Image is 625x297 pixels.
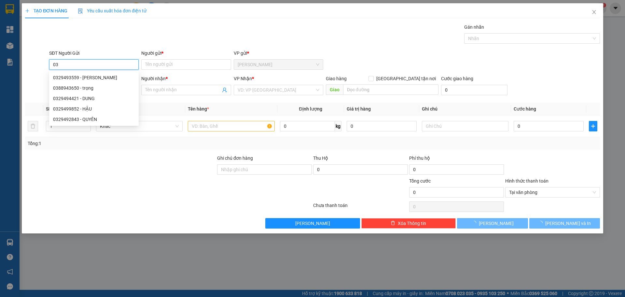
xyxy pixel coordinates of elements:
[343,84,438,95] input: Dọc đường
[505,178,549,184] label: Hình thức thanh toán
[545,220,591,227] span: [PERSON_NAME] và In
[141,50,231,57] div: Người gửi
[141,75,231,82] div: Người nhận
[78,8,83,14] img: icon
[312,202,409,213] div: Chưa thanh toán
[538,221,545,225] span: loading
[222,87,227,93] span: user-add
[188,106,209,111] span: Tên hàng
[53,84,135,92] div: 0388943650 - trọng
[326,76,347,81] span: Giao hàng
[441,85,507,95] input: Cước giao hàng
[529,218,600,229] button: [PERSON_NAME] và In
[53,95,135,102] div: 0329494421 - DUNG
[188,121,274,131] input: VD: Bàn, Ghế
[265,218,360,229] button: [PERSON_NAME]
[49,104,139,114] div: 0329499852 - HẬU
[347,106,371,111] span: Giá trị hàng
[46,106,51,111] span: SL
[100,121,179,131] span: Khác
[391,221,395,226] span: delete
[25,8,67,13] span: TẠO ĐƠN HÀNG
[238,60,319,69] span: Cao Tốc
[585,3,603,22] button: Close
[4,47,145,64] div: [PERSON_NAME]
[25,8,30,13] span: plus
[409,178,431,184] span: Tổng cước
[78,8,146,13] span: Yêu cầu xuất hóa đơn điện tử
[313,156,328,161] span: Thu Hộ
[589,121,597,131] button: plus
[335,121,341,131] span: kg
[589,124,597,129] span: plus
[464,24,484,30] label: Gán nhãn
[49,114,139,125] div: 0329492843 - QUYÊN
[591,9,597,15] span: close
[53,74,135,81] div: 0329493559 - [PERSON_NAME]
[217,164,312,175] input: Ghi chú đơn hàng
[398,220,426,227] span: Xóa Thông tin
[472,221,479,225] span: loading
[49,83,139,93] div: 0388943650 - trọng
[457,218,528,229] button: [PERSON_NAME]
[49,93,139,104] div: 0329494421 - DUNG
[53,116,135,123] div: 0329492843 - QUYÊN
[509,187,596,197] span: Tại văn phòng
[361,218,456,229] button: deleteXóa Thông tin
[53,105,135,112] div: 0329499852 - HẬU
[419,103,511,115] th: Ghi chú
[514,106,536,111] span: Cước hàng
[28,121,38,131] button: delete
[217,156,253,161] label: Ghi chú đơn hàng
[347,121,417,131] input: 0
[409,155,504,164] div: Phí thu hộ
[479,220,514,227] span: [PERSON_NAME]
[441,76,473,81] label: Cước giao hàng
[422,121,508,131] input: Ghi Chú
[326,84,343,95] span: Giao
[374,75,438,82] span: [GEOGRAPHIC_DATA] tận nơi
[49,72,139,83] div: 0329493559 - HỒNG
[234,50,323,57] div: VP gửi
[299,106,322,111] span: Định lượng
[295,220,330,227] span: [PERSON_NAME]
[28,140,241,147] div: Tổng: 1
[30,31,118,42] text: CTTLT1410250003
[49,50,139,57] div: SĐT Người Gửi
[234,76,252,81] span: VP Nhận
